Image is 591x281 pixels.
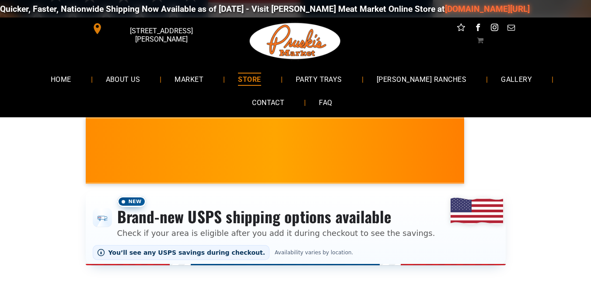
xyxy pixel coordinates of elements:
[93,67,154,91] a: ABOUT US
[455,22,467,35] a: Social network
[38,67,84,91] a: HOME
[248,18,343,65] img: Pruski-s+Market+HQ+Logo2-1920w.png
[105,22,217,48] span: [STREET_ADDRESS][PERSON_NAME]
[225,67,274,91] a: STORE
[283,67,355,91] a: PARTY TRAYS
[472,22,483,35] a: facebook
[364,67,479,91] a: [PERSON_NAME] RANCHES
[108,249,266,256] span: You’ll see any USPS savings during checkout.
[239,91,297,114] a: CONTACT
[117,227,435,239] p: Check if your area is eligible after you add it during checkout to see the savings.
[86,22,220,35] a: [STREET_ADDRESS][PERSON_NAME]
[505,22,517,35] a: email
[117,207,435,226] h3: Brand-new USPS shipping options available
[488,67,545,91] a: GALLERY
[489,22,500,35] a: instagram
[117,196,146,207] span: New
[442,4,527,14] a: [DOMAIN_NAME][URL]
[306,91,345,114] a: FAQ
[86,191,506,265] div: Shipping options announcement
[161,67,217,91] a: MARKET
[273,249,355,256] span: Availability varies by location.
